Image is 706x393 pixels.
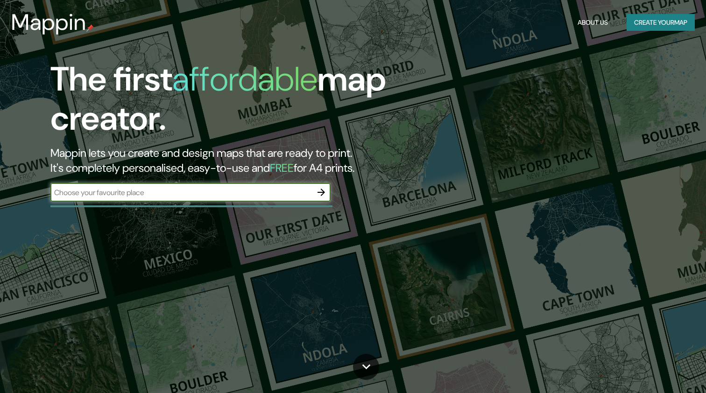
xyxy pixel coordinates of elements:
[270,161,294,175] h5: FREE
[86,24,94,32] img: mappin-pin
[574,14,612,31] button: About Us
[50,60,403,146] h1: The first map creator.
[172,57,318,101] h1: affordable
[627,14,695,31] button: Create yourmap
[50,187,312,198] input: Choose your favourite place
[11,9,86,35] h3: Mappin
[50,146,403,175] h2: Mappin lets you create and design maps that are ready to print. It's completely personalised, eas...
